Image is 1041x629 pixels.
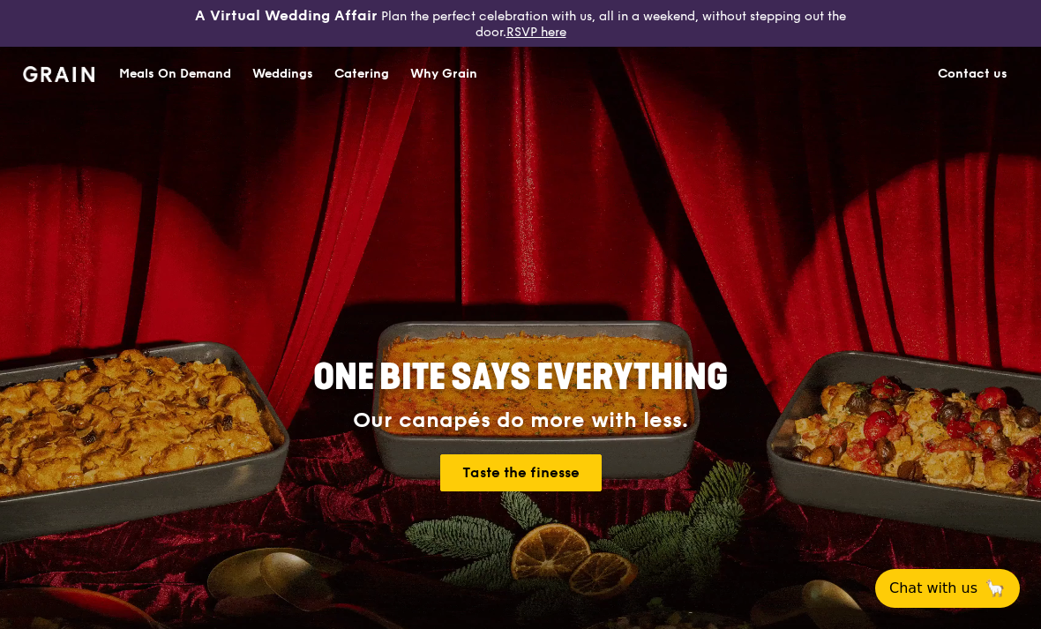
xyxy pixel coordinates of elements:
[242,48,324,101] a: Weddings
[174,7,868,40] div: Plan the perfect celebration with us, all in a weekend, without stepping out the door.
[119,48,231,101] div: Meals On Demand
[927,48,1018,101] a: Contact us
[324,48,400,101] a: Catering
[313,356,728,399] span: ONE BITE SAYS EVERYTHING
[400,48,488,101] a: Why Grain
[203,408,838,433] div: Our canapés do more with less.
[252,48,313,101] div: Weddings
[985,578,1006,599] span: 🦙
[195,7,378,25] h3: A Virtual Wedding Affair
[875,569,1020,608] button: Chat with us🦙
[410,48,477,101] div: Why Grain
[440,454,602,491] a: Taste the finesse
[23,46,94,99] a: GrainGrain
[334,48,389,101] div: Catering
[23,66,94,82] img: Grain
[506,25,566,40] a: RSVP here
[889,578,977,599] span: Chat with us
